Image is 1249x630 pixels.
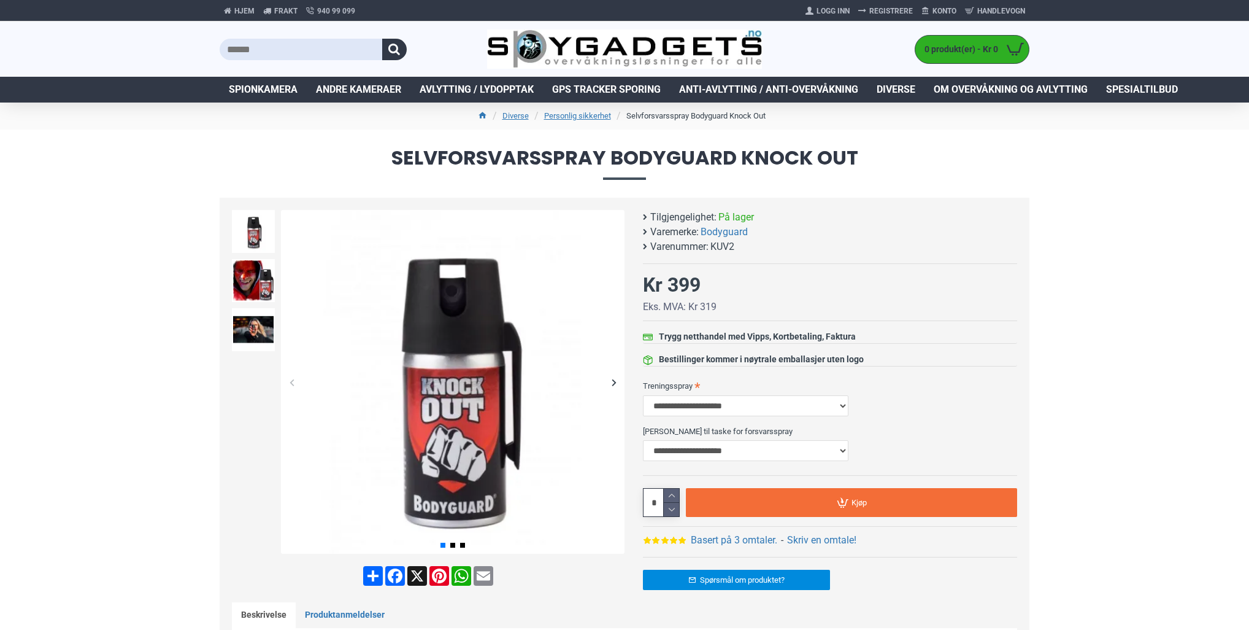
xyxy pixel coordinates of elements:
a: Produktanmeldelser [296,602,394,628]
a: Anti-avlytting / Anti-overvåkning [670,77,867,103]
img: SpyGadgets.no [487,29,763,69]
label: [PERSON_NAME] til taske for forsvarsspray [643,421,1017,441]
span: Go to slide 2 [450,543,455,548]
a: Avlytting / Lydopptak [410,77,543,103]
a: Logg Inn [801,1,854,21]
a: Om overvåkning og avlytting [924,77,1097,103]
label: Treningsspray [643,376,1017,395]
a: GPS Tracker Sporing [543,77,670,103]
span: Avlytting / Lydopptak [420,82,534,97]
b: Varemerke: [650,225,699,239]
span: 0 produkt(er) - Kr 0 [915,43,1001,56]
div: Previous slide [281,371,302,393]
a: Beskrivelse [232,602,296,628]
a: Diverse [502,110,529,122]
span: Registrere [869,6,913,17]
a: Facebook [384,566,406,586]
div: Trygg netthandel med Vipps, Kortbetaling, Faktura [659,330,856,343]
a: Registrere [854,1,917,21]
span: Logg Inn [817,6,850,17]
img: Forsvarsspray - Lovlig Pepperspray - SpyGadgets.no [281,210,624,554]
span: Spesialtilbud [1106,82,1178,97]
a: Konto [917,1,961,21]
img: Forsvarsspray - Lovlig Pepperspray - SpyGadgets.no [232,210,275,253]
div: Kr 399 [643,270,701,300]
span: Om overvåkning og avlytting [934,82,1088,97]
span: Konto [932,6,956,17]
img: Forsvarsspray - Lovlig Pepperspray - SpyGadgets.no [232,259,275,302]
a: Basert på 3 omtaler. [691,533,777,548]
span: Hjem [234,6,255,17]
a: Spesialtilbud [1097,77,1187,103]
div: Bestillinger kommer i nøytrale emballasjer uten logo [659,353,864,366]
a: Share [362,566,384,586]
span: Selvforsvarsspray Bodyguard Knock Out [220,148,1029,179]
a: Personlig sikkerhet [544,110,611,122]
a: X [406,566,428,586]
span: Kjøp [851,499,867,507]
a: Andre kameraer [307,77,410,103]
a: WhatsApp [450,566,472,586]
span: KUV2 [710,239,734,254]
a: Handlevogn [961,1,1029,21]
a: Diverse [867,77,924,103]
span: Anti-avlytting / Anti-overvåkning [679,82,858,97]
a: Skriv en omtale! [787,533,856,548]
span: Handlevogn [977,6,1025,17]
a: Pinterest [428,566,450,586]
span: Go to slide 1 [440,543,445,548]
span: Diverse [877,82,915,97]
span: GPS Tracker Sporing [552,82,661,97]
a: Bodyguard [701,225,748,239]
a: 0 produkt(er) - Kr 0 [915,36,1029,63]
span: 940 99 099 [317,6,355,17]
span: Go to slide 3 [460,543,465,548]
a: Spørsmål om produktet? [643,570,830,590]
img: Forsvarsspray - Lovlig Pepperspray - SpyGadgets.no [232,308,275,351]
b: - [781,534,783,546]
span: Spionkamera [229,82,298,97]
a: Email [472,566,494,586]
b: Varenummer: [650,239,709,254]
span: Andre kameraer [316,82,401,97]
b: Tilgjengelighet: [650,210,717,225]
span: Frakt [274,6,298,17]
a: Spionkamera [220,77,307,103]
div: Next slide [603,371,624,393]
span: På lager [718,210,754,225]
